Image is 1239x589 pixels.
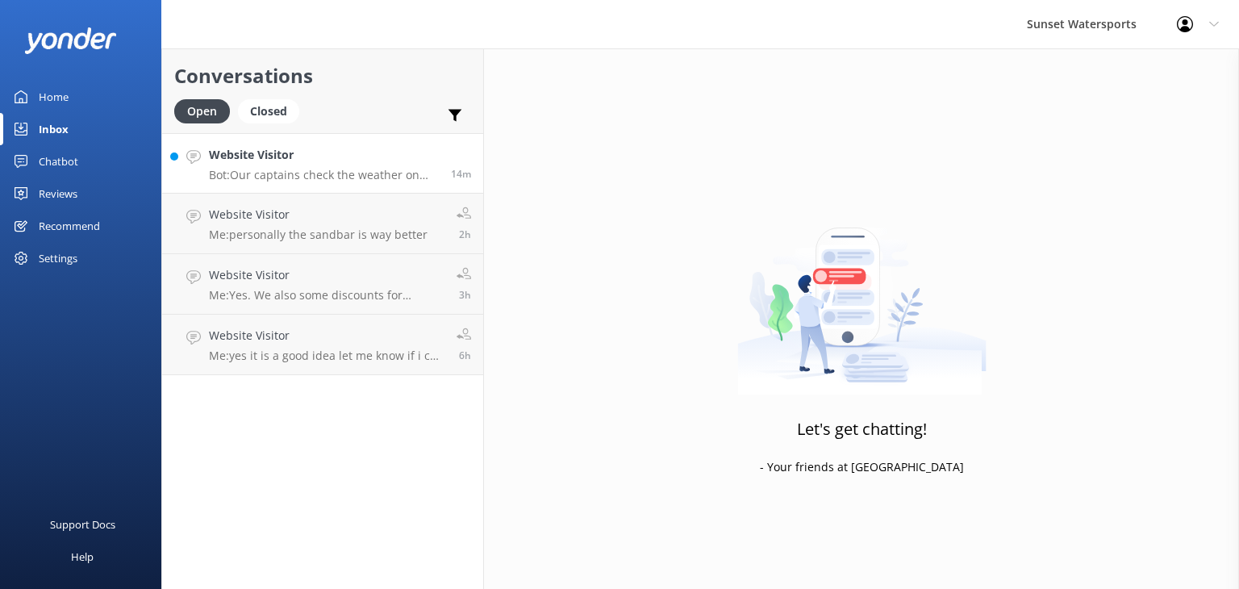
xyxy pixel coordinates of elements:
div: Closed [238,99,299,123]
div: Settings [39,242,77,274]
div: Help [71,541,94,573]
a: Website VisitorMe:personally the sandbar is way better2h [162,194,483,254]
img: artwork of a man stealing a conversation from at giant smartphone [737,194,987,395]
span: Aug 29 2025 10:56am (UTC -05:00) America/Cancun [459,228,471,241]
h4: Website Visitor [209,327,444,345]
div: Inbox [39,113,69,145]
div: Reviews [39,178,77,210]
h2: Conversations [174,61,471,91]
div: Recommend [39,210,100,242]
span: Aug 29 2025 07:13am (UTC -05:00) America/Cancun [459,349,471,362]
a: Website VisitorBot:Our captains check the weather on the day of your trip. If conditions are unsa... [162,133,483,194]
p: Me: yes it is a good idea let me know if i can be of any help deciding which trip [209,349,444,363]
a: Website VisitorMe:Yes. We also some discounts for September. When will you be in [GEOGRAPHIC_DATA... [162,254,483,315]
p: Bot: Our captains check the weather on the day of your trip. If conditions are unsafe, the trip w... [209,168,439,182]
h3: Let's get chatting! [797,416,927,442]
div: Home [39,81,69,113]
span: Aug 29 2025 01:12pm (UTC -05:00) America/Cancun [451,167,471,181]
div: Open [174,99,230,123]
img: yonder-white-logo.png [24,27,117,54]
p: Me: personally the sandbar is way better [209,228,428,242]
h4: Website Visitor [209,266,444,284]
span: Aug 29 2025 09:37am (UTC -05:00) America/Cancun [459,288,471,302]
p: Me: Yes. We also some discounts for September. When will you be in [GEOGRAPHIC_DATA]? [209,288,444,303]
div: Chatbot [39,145,78,178]
h4: Website Visitor [209,146,439,164]
h4: Website Visitor [209,206,428,223]
a: Closed [238,102,307,119]
a: Open [174,102,238,119]
a: Website VisitorMe:yes it is a good idea let me know if i can be of any help deciding which trip6h [162,315,483,375]
div: Support Docs [50,508,115,541]
p: - Your friends at [GEOGRAPHIC_DATA] [760,458,964,476]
